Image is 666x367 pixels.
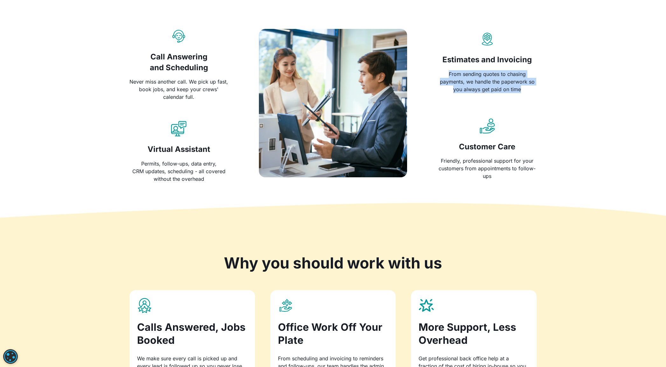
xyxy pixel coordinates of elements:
h2: Why you should work with us [170,254,496,272]
iframe: Chat Widget [558,298,666,367]
img: two employees holding documents each [259,29,407,177]
h3: Virtual Assistant [129,144,228,155]
h3: Customer Care [438,141,537,152]
div: Never miss another call. We pick up fast, book jobs, and keep your crews' calendar full. [129,78,228,101]
h3: Call Answering and Scheduling [129,51,228,73]
div: Permits, follow-ups, data entry, CRM updates, scheduling - all covered without the overhead [129,160,228,183]
h3: More Support, Less Overhead [419,321,529,347]
div: From sending quotes to chasing payments, we handle the paperwork so you always get paid on time [438,70,537,93]
h3: Office Work Off Your Plate [278,321,388,347]
h3: Estimates and Invoicing [438,54,537,65]
h3: Calls Answered, Jobs Booked [137,321,247,347]
div: Friendly, professional support for your customers from appointments to follow-ups [438,157,537,180]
